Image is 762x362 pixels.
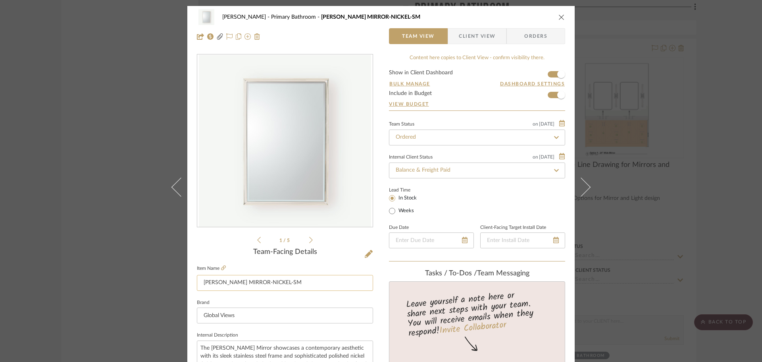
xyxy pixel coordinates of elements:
[389,163,565,178] input: Type to Search…
[197,301,210,305] label: Brand
[254,33,260,40] img: Remove from project
[500,80,565,87] button: Dashboard Settings
[197,248,373,257] div: Team-Facing Details
[222,14,271,20] span: [PERSON_NAME]
[538,121,555,127] span: [DATE]
[197,265,226,272] label: Item Name
[389,122,414,126] div: Team Status
[389,80,431,87] button: Bulk Manage
[199,55,371,227] img: 8e7bec52-d59b-4a34-9f6e-dbe9648cc1ed_436x436.jpg
[558,14,565,21] button: close
[439,318,507,338] a: Invite Collaborator
[480,226,546,230] label: Client-Facing Target Install Date
[533,122,538,126] span: on
[197,9,216,25] img: 8e7bec52-d59b-4a34-9f6e-dbe9648cc1ed_48x40.jpg
[287,238,291,243] span: 5
[389,226,409,230] label: Due Date
[389,186,430,194] label: Lead Time
[480,232,565,248] input: Enter Install Date
[389,130,565,145] input: Type to Search…
[271,14,321,20] span: Primary Bathroom
[389,194,430,216] mat-radio-group: Select item type
[197,275,373,291] input: Enter Item Name
[538,154,555,160] span: [DATE]
[397,207,414,215] label: Weeks
[321,14,420,20] span: [PERSON_NAME] MIRROR-NICKEL-SM
[388,287,566,340] div: Leave yourself a note here or share next steps with your team. You will receive emails when they ...
[389,54,565,62] div: Content here copies to Client View - confirm visibility there.
[197,333,238,337] label: Internal Description
[402,28,435,44] span: Team View
[425,270,477,277] span: Tasks / To-Dos /
[279,238,283,243] span: 1
[283,238,287,243] span: /
[516,28,556,44] span: Orders
[197,55,373,227] div: 0
[389,155,433,159] div: Internal Client Status
[197,308,373,323] input: Enter Brand
[533,155,538,159] span: on
[389,101,565,107] a: View Budget
[389,232,474,248] input: Enter Due Date
[459,28,495,44] span: Client View
[397,195,417,202] label: In Stock
[389,269,565,278] div: team Messaging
